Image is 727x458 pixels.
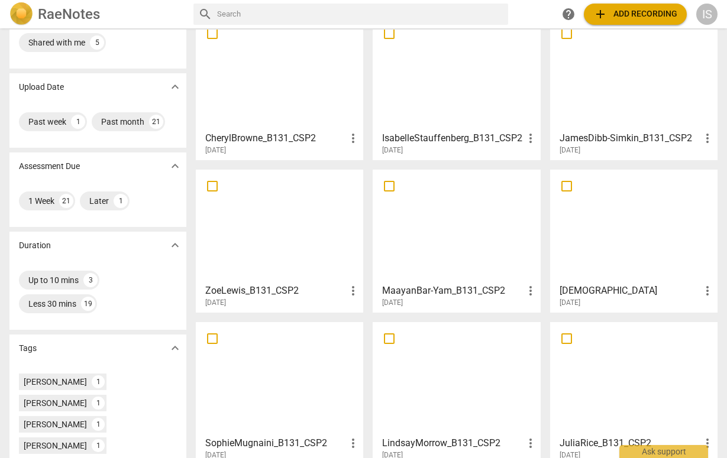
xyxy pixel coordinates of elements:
[168,341,182,355] span: expand_more
[560,284,700,298] h3: KristenHassler_B131_CSP2
[19,81,64,93] p: Upload Date
[217,5,503,24] input: Search
[28,298,76,310] div: Less 30 mins
[346,131,360,145] span: more_vert
[149,115,163,129] div: 21
[561,7,576,21] span: help
[205,298,226,308] span: [DATE]
[584,4,687,25] button: Upload
[205,131,346,145] h3: CherylBrowne_B131_CSP2
[166,236,184,254] button: Show more
[92,418,105,431] div: 1
[524,131,538,145] span: more_vert
[71,115,85,129] div: 1
[382,436,523,450] h3: LindsayMorrow_B131_CSP2
[92,439,105,452] div: 1
[24,397,87,409] div: [PERSON_NAME]
[200,174,359,307] a: ZoeLewis_B131_CSP2[DATE]
[90,35,104,50] div: 5
[83,273,98,287] div: 3
[524,284,538,298] span: more_vert
[205,145,226,155] span: [DATE]
[28,37,85,48] div: Shared with me
[700,284,715,298] span: more_vert
[24,418,87,430] div: [PERSON_NAME]
[19,160,80,173] p: Assessment Due
[166,339,184,357] button: Show more
[114,194,128,208] div: 1
[696,4,718,25] button: IS
[28,116,66,128] div: Past week
[524,436,538,450] span: more_vert
[560,436,700,450] h3: JuliaRice_B131_CSP2
[59,194,73,208] div: 21
[101,116,144,128] div: Past month
[558,4,579,25] a: Help
[593,7,677,21] span: Add recording
[560,131,700,145] h3: JamesDibb-Simkin_B131_CSP2
[9,2,33,26] img: Logo
[166,157,184,175] button: Show more
[24,376,87,388] div: [PERSON_NAME]
[554,21,713,155] a: JamesDibb-Simkin_B131_CSP2[DATE]
[560,298,580,308] span: [DATE]
[382,298,403,308] span: [DATE]
[382,284,523,298] h3: MaayanBar-Yam_B131_CSP2
[38,6,100,22] h2: RaeNotes
[700,436,715,450] span: more_vert
[9,2,184,26] a: LogoRaeNotes
[19,342,37,355] p: Tags
[168,159,182,173] span: expand_more
[28,274,79,286] div: Up to 10 mins
[89,195,109,207] div: Later
[382,145,403,155] span: [DATE]
[554,174,713,307] a: [DEMOGRAPHIC_DATA][DATE]
[81,297,95,311] div: 19
[19,239,51,252] p: Duration
[198,7,212,21] span: search
[619,445,708,458] div: Ask support
[205,436,346,450] h3: SophieMugnaini_B131_CSP2
[382,131,523,145] h3: IsabelleStauffenberg_B131_CSP2
[377,174,536,307] a: MaayanBar-Yam_B131_CSP2[DATE]
[166,78,184,96] button: Show more
[28,195,54,207] div: 1 Week
[168,238,182,252] span: expand_more
[346,284,360,298] span: more_vert
[168,80,182,94] span: expand_more
[92,375,105,388] div: 1
[560,145,580,155] span: [DATE]
[205,284,346,298] h3: ZoeLewis_B131_CSP2
[700,131,715,145] span: more_vert
[346,436,360,450] span: more_vert
[377,21,536,155] a: IsabelleStauffenberg_B131_CSP2[DATE]
[593,7,608,21] span: add
[24,440,87,451] div: [PERSON_NAME]
[92,397,105,410] div: 1
[200,21,359,155] a: CherylBrowne_B131_CSP2[DATE]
